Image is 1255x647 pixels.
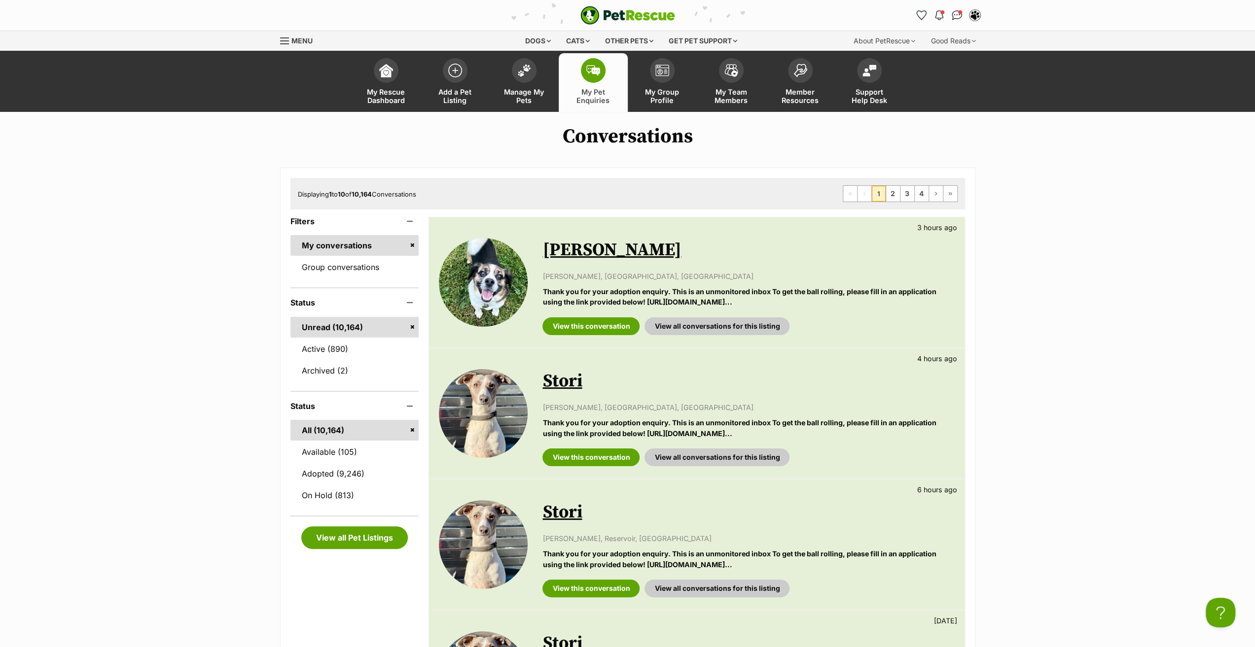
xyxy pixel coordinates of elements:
span: Previous page [858,186,871,202]
span: My Pet Enquiries [571,88,615,104]
img: pet-enquiries-icon-7e3ad2cf08bfb03b45e93fb7055b45f3efa6380592205ae92323e6603595dc1f.svg [586,65,600,76]
div: Get pet support [662,31,744,51]
p: [PERSON_NAME], [GEOGRAPHIC_DATA], [GEOGRAPHIC_DATA] [542,271,954,281]
a: View all conversations for this listing [645,317,789,335]
p: [DATE] [934,615,957,626]
a: Manage My Pets [490,53,559,112]
a: [PERSON_NAME] [542,239,681,261]
img: help-desk-icon-fdf02630f3aa405de69fd3d07c3f3aa587a6932b1a1747fa1d2bba05be0121f9.svg [862,65,876,76]
a: Member Resources [766,53,835,112]
img: group-profile-icon-3fa3cf56718a62981997c0bc7e787c4b2cf8bcc04b72c1350f741eb67cf2f40e.svg [655,65,669,76]
a: Menu [280,31,320,49]
span: My Group Profile [640,88,684,104]
a: Unread (10,164) [290,317,419,338]
a: View this conversation [542,579,640,597]
a: Favourites [914,7,930,23]
img: Cecilia [439,238,528,327]
span: My Team Members [709,88,753,104]
a: View all conversations for this listing [645,448,789,466]
iframe: Help Scout Beacon - Open [1206,598,1235,627]
header: Status [290,402,419,410]
span: Menu [291,36,313,45]
p: 6 hours ago [917,484,957,495]
header: Filters [290,217,419,226]
a: My Team Members [697,53,766,112]
p: [PERSON_NAME], Reservoir, [GEOGRAPHIC_DATA] [542,533,954,544]
a: PetRescue [580,6,675,25]
a: Page 4 [915,186,929,202]
button: My account [967,7,983,23]
a: Active (890) [290,339,419,359]
a: Available (105) [290,442,419,462]
strong: 10,164 [352,190,372,198]
button: Notifications [932,7,947,23]
p: 4 hours ago [917,353,957,364]
a: Last page [943,186,957,202]
div: Other pets [598,31,660,51]
p: Thank you for your adoption enquiry. This is an unmonitored inbox To get the ball rolling, please... [542,286,954,307]
a: Stori [542,370,582,392]
strong: 1 [329,190,332,198]
p: Thank you for your adoption enquiry. This is an unmonitored inbox To get the ball rolling, please... [542,417,954,439]
span: Manage My Pets [502,88,546,104]
a: Page 2 [886,186,900,202]
img: chat-41dd97257d64d25036548639549fe6c8038ab92f7586957e7f3b1b290dea8141.svg [952,10,962,20]
a: View this conversation [542,448,640,466]
div: About PetRescue [847,31,922,51]
ul: Account quick links [914,7,983,23]
p: 3 hours ago [917,222,957,233]
span: Displaying to of Conversations [298,190,416,198]
p: Thank you for your adoption enquiry. This is an unmonitored inbox To get the ball rolling, please... [542,548,954,570]
img: dashboard-icon-eb2f2d2d3e046f16d808141f083e7271f6b2e854fb5c12c21221c1fb7104beca.svg [379,64,393,77]
a: View all Pet Listings [301,526,408,549]
a: My Rescue Dashboard [352,53,421,112]
span: Add a Pet Listing [433,88,477,104]
div: Good Reads [924,31,983,51]
a: View this conversation [542,317,640,335]
img: team-members-icon-5396bd8760b3fe7c0b43da4ab00e1e3bb1a5d9ba89233759b79545d2d3fc5d0d.svg [724,64,738,77]
a: My Pet Enquiries [559,53,628,112]
span: Page 1 [872,186,886,202]
a: On Hold (813) [290,485,419,506]
img: Lynda Smith profile pic [970,10,980,20]
span: My Rescue Dashboard [364,88,408,104]
span: Member Resources [778,88,823,104]
img: add-pet-listing-icon-0afa8454b4691262ce3f59096e99ab1cd57d4a30225e0717b998d2c9b9846f56.svg [448,64,462,77]
a: Add a Pet Listing [421,53,490,112]
img: manage-my-pets-icon-02211641906a0b7f246fdf0571729dbe1e7629f14944591b6c1af311fb30b64b.svg [517,64,531,77]
a: Conversations [949,7,965,23]
img: logo-e224e6f780fb5917bec1dbf3a21bbac754714ae5b6737aabdf751b685950b380.svg [580,6,675,25]
nav: Pagination [843,185,958,202]
a: Adopted (9,246) [290,463,419,484]
img: notifications-46538b983faf8c2785f20acdc204bb7945ddae34d4c08c2a6579f10ce5e182be.svg [935,10,943,20]
div: Dogs [518,31,558,51]
a: Group conversations [290,257,419,277]
span: First page [843,186,857,202]
a: Stori [542,501,582,523]
strong: 10 [338,190,345,198]
a: View all conversations for this listing [645,579,789,597]
img: Stori [439,369,528,458]
img: member-resources-icon-8e73f808a243e03378d46382f2149f9095a855e16c252ad45f914b54edf8863c.svg [793,64,807,77]
a: My conversations [290,235,419,256]
div: Cats [559,31,597,51]
span: Support Help Desk [847,88,892,104]
p: [PERSON_NAME], [GEOGRAPHIC_DATA], [GEOGRAPHIC_DATA] [542,402,954,412]
a: Page 3 [900,186,914,202]
a: My Group Profile [628,53,697,112]
a: All (10,164) [290,420,419,441]
img: Stori [439,500,528,589]
header: Status [290,298,419,307]
a: Archived (2) [290,360,419,381]
a: Next page [929,186,943,202]
a: Support Help Desk [835,53,904,112]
